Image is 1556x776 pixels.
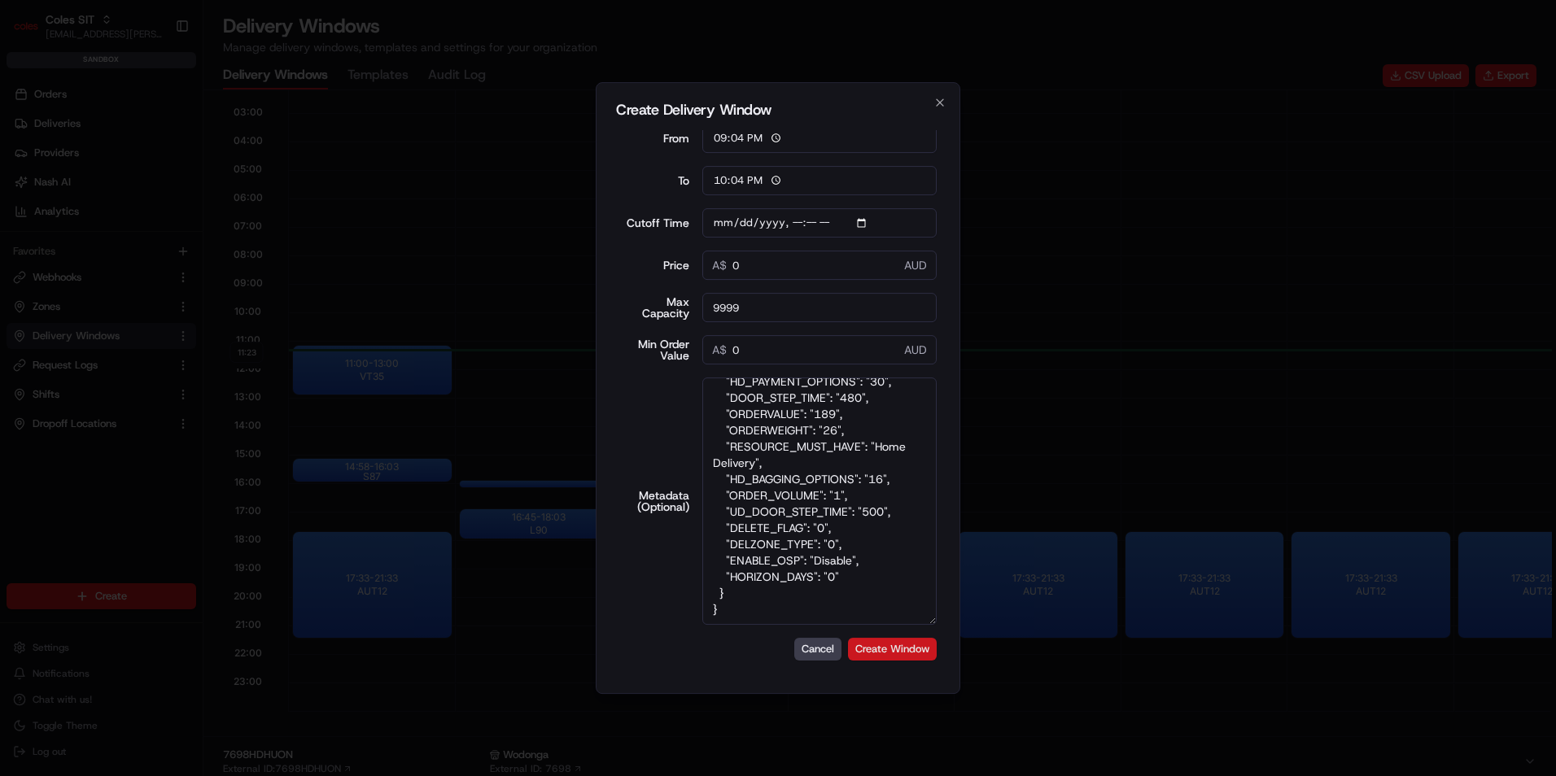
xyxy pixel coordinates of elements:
[619,217,689,229] label: Cutoff Time
[162,276,197,288] span: Pylon
[16,238,29,251] div: 📗
[619,259,689,271] label: Price
[616,102,940,117] h2: Create Delivery Window
[115,275,197,288] a: Powered byPylon
[277,160,296,180] button: Start new chat
[42,105,269,122] input: Clear
[619,490,689,512] label: Metadata (Optional)
[33,236,125,252] span: Knowledge Base
[619,338,689,361] label: Min Order Value
[702,335,938,364] input: 0.00
[154,236,261,252] span: API Documentation
[10,229,131,259] a: 📗Knowledge Base
[619,296,689,319] label: Max Capacity
[131,229,268,259] a: 💻API Documentation
[16,16,49,49] img: Nash
[702,251,938,280] input: 0.00
[138,238,151,251] div: 💻
[619,133,689,144] label: From
[848,638,937,660] button: Create Window
[16,65,296,91] p: Welcome 👋
[619,175,689,186] label: To
[702,377,938,625] textarea: { "SERVICE_TYPE": "HD", "WEB_CUTOFF_DATE": "[DATE] 14:00", "SHIFT": "SunnyT1", "DELIVERY_RESTRICT...
[55,172,206,185] div: We're available if you need us!
[794,638,841,660] button: Cancel
[55,155,267,172] div: Start new chat
[16,155,46,185] img: 1736555255976-a54dd68f-1ca7-489b-9aae-adbdc363a1c4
